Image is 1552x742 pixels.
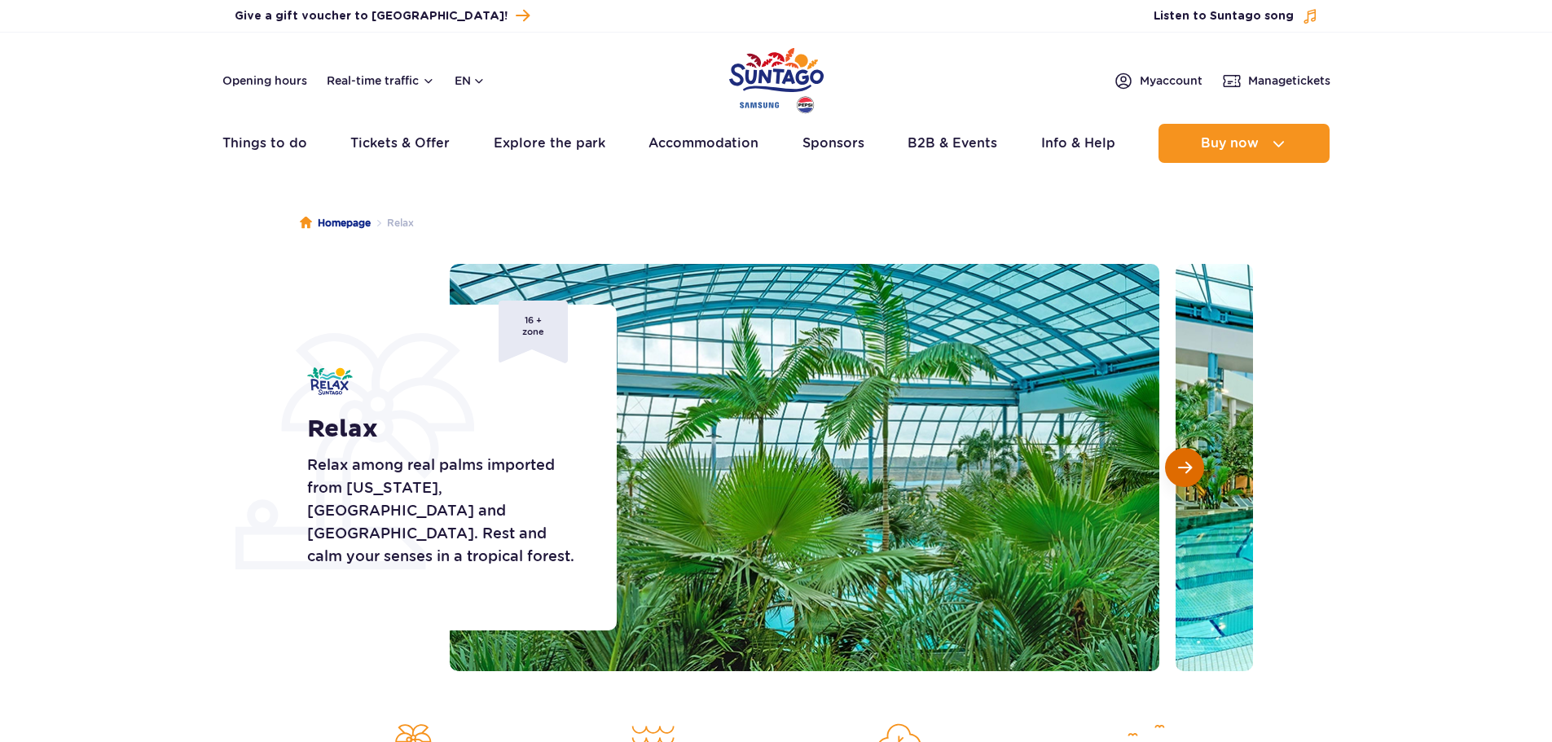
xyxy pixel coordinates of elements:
a: Managetickets [1222,71,1330,90]
button: Buy now [1159,124,1330,163]
a: Accommodation [648,124,758,163]
button: Listen to Suntago song [1154,8,1318,24]
button: Next slide [1165,448,1204,487]
button: en [455,72,486,89]
a: Opening hours [222,72,307,89]
img: Relax [307,367,353,395]
a: Things to do [222,124,307,163]
h1: Relax [307,415,580,444]
a: Homepage [300,215,371,231]
span: Give a gift voucher to [GEOGRAPHIC_DATA]! [235,8,508,24]
span: Listen to Suntago song [1154,8,1294,24]
a: Info & Help [1041,124,1115,163]
li: Relax [371,215,414,231]
a: Park of Poland [729,41,824,116]
span: 16 + zone [499,301,568,363]
a: Myaccount [1114,71,1202,90]
a: B2B & Events [908,124,997,163]
span: My account [1140,72,1202,89]
span: Manage tickets [1248,72,1330,89]
a: Sponsors [802,124,864,163]
button: Real-time traffic [327,74,435,87]
a: Explore the park [494,124,605,163]
a: Tickets & Offer [350,124,450,163]
a: Give a gift voucher to [GEOGRAPHIC_DATA]! [235,5,530,27]
span: Buy now [1201,136,1259,151]
p: Relax among real palms imported from [US_STATE], [GEOGRAPHIC_DATA] and [GEOGRAPHIC_DATA]. Rest an... [307,454,580,568]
